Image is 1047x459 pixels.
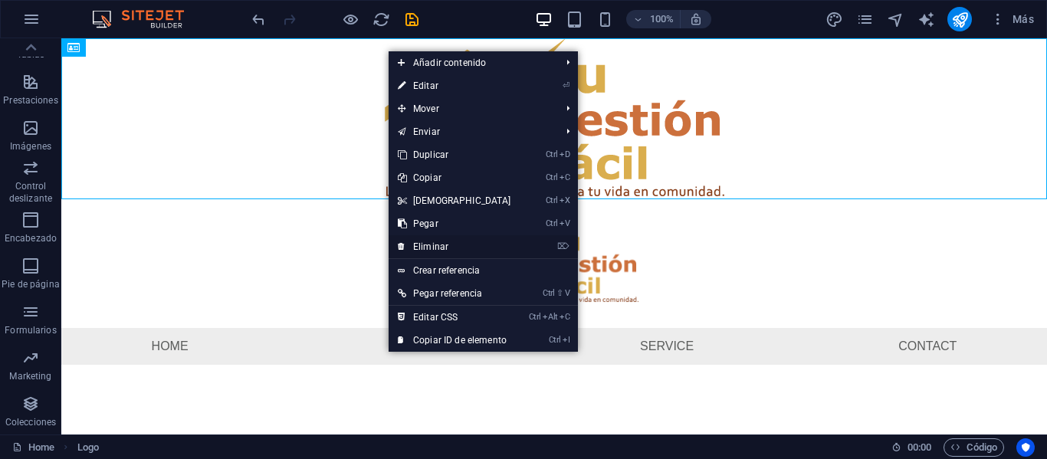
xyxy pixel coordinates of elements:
[77,438,99,457] nav: breadcrumb
[1016,438,1035,457] button: Usercentrics
[77,438,99,457] span: Haz clic para seleccionar y doble clic para editar
[372,10,390,28] button: reload
[563,80,569,90] i: ⏎
[908,438,931,457] span: 00 00
[389,282,520,305] a: Ctrl⇧VPegar referencia
[560,172,570,182] i: C
[563,335,570,345] i: I
[389,120,555,143] a: Enviar
[389,189,520,212] a: CtrlX[DEMOGRAPHIC_DATA]
[918,441,921,453] span: :
[389,166,520,189] a: CtrlCCopiar
[529,312,541,322] i: Ctrl
[543,288,555,298] i: Ctrl
[856,11,874,28] i: Páginas (Ctrl+Alt+S)
[917,11,935,28] i: AI Writer
[560,312,570,322] i: C
[3,94,57,107] p: Prestaciones
[403,11,421,28] i: Guardar (Ctrl+S)
[984,7,1040,31] button: Más
[825,10,843,28] button: design
[389,329,520,352] a: CtrlICopiar ID de elemento
[546,172,558,182] i: Ctrl
[249,10,267,28] button: undo
[389,97,555,120] span: Mover
[543,312,558,322] i: Alt
[626,10,681,28] button: 100%
[886,10,904,28] button: navigator
[546,218,558,228] i: Ctrl
[9,370,51,382] p: Marketing
[951,11,969,28] i: Publicar
[2,278,59,290] p: Pie de página
[649,10,674,28] h6: 100%
[950,438,997,457] span: Código
[990,11,1034,27] span: Más
[549,335,561,345] i: Ctrl
[891,438,932,457] h6: Tiempo de la sesión
[389,235,520,258] a: ⌦Eliminar
[389,306,520,329] a: CtrlAltCEditar CSS
[546,149,558,159] i: Ctrl
[5,416,56,428] p: Colecciones
[825,11,843,28] i: Diseño (Ctrl+Alt+Y)
[389,51,555,74] span: Añadir contenido
[560,218,570,228] i: V
[389,259,578,282] a: Crear referencia
[88,10,203,28] img: Editor Logo
[12,438,54,457] a: Haz clic para cancelar la selección y doble clic para abrir páginas
[887,11,904,28] i: Navegador
[917,10,935,28] button: text_generator
[556,288,563,298] i: ⇧
[560,195,570,205] i: X
[565,288,569,298] i: V
[10,140,51,152] p: Imágenes
[5,324,56,336] p: Formularios
[855,10,874,28] button: pages
[560,149,570,159] i: D
[389,212,520,235] a: CtrlVPegar
[947,7,972,31] button: publish
[402,10,421,28] button: save
[944,438,1004,457] button: Código
[389,143,520,166] a: CtrlDDuplicar
[389,74,520,97] a: ⏎Editar
[689,12,703,26] i: Al redimensionar, ajustar el nivel de zoom automáticamente para ajustarse al dispositivo elegido.
[557,241,569,251] i: ⌦
[250,11,267,28] i: Deshacer: Añadir elemento (Ctrl+Z)
[546,195,558,205] i: Ctrl
[5,232,57,244] p: Encabezado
